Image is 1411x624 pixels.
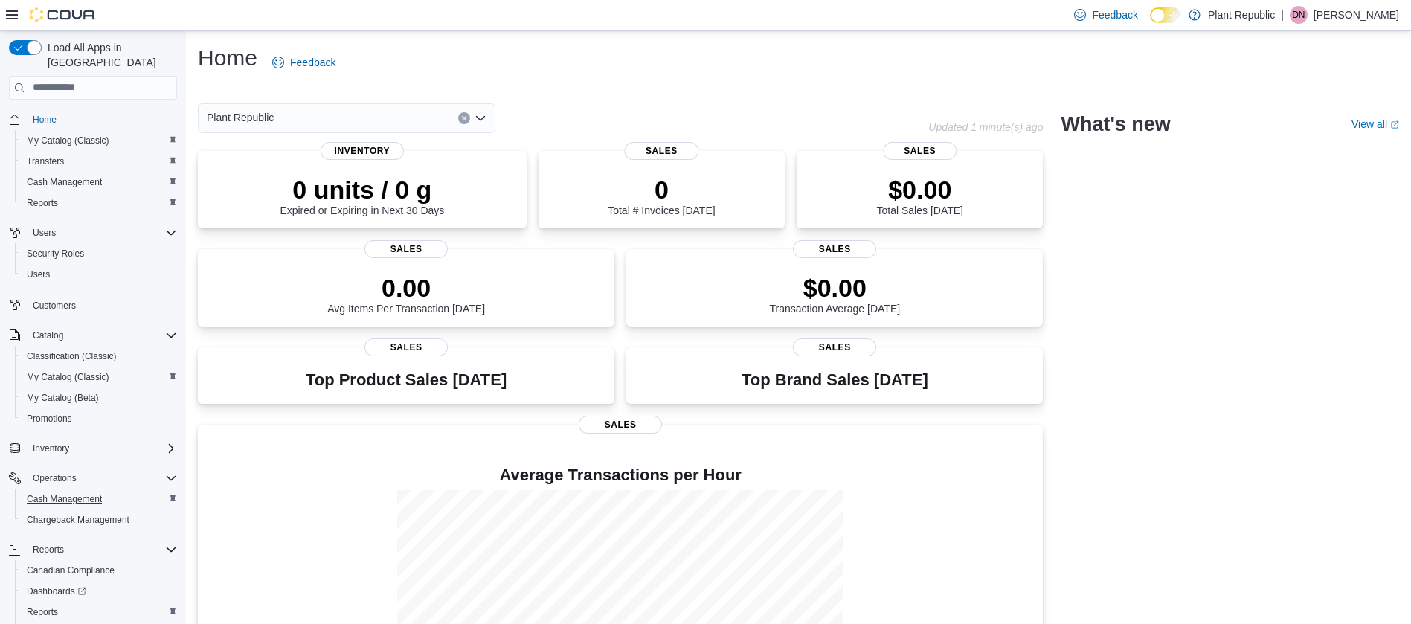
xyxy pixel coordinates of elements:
[15,581,183,602] a: Dashboards
[27,585,86,597] span: Dashboards
[625,142,698,160] span: Sales
[1290,6,1308,24] div: Delina Negassi
[27,541,177,559] span: Reports
[15,602,183,623] button: Reports
[21,511,135,529] a: Chargeback Management
[1351,118,1399,130] a: View allExternal link
[21,368,115,386] a: My Catalog (Classic)
[21,194,177,212] span: Reports
[27,135,109,147] span: My Catalog (Classic)
[27,606,58,618] span: Reports
[27,248,84,260] span: Security Roles
[27,327,177,344] span: Catalog
[42,40,177,70] span: Load All Apps in [GEOGRAPHIC_DATA]
[21,152,70,170] a: Transfers
[21,152,177,170] span: Transfers
[1314,6,1399,24] p: [PERSON_NAME]
[579,416,662,434] span: Sales
[21,562,177,579] span: Canadian Compliance
[15,172,183,193] button: Cash Management
[21,347,177,365] span: Classification (Classic)
[1092,7,1137,22] span: Feedback
[21,245,177,263] span: Security Roles
[21,266,56,283] a: Users
[21,603,177,621] span: Reports
[793,338,876,356] span: Sales
[1281,6,1284,24] p: |
[21,266,177,283] span: Users
[1150,23,1151,24] span: Dark Mode
[27,350,117,362] span: Classification (Classic)
[3,325,183,346] button: Catalog
[27,493,102,505] span: Cash Management
[27,224,62,242] button: Users
[21,347,123,365] a: Classification (Classic)
[793,240,876,258] span: Sales
[280,175,444,205] p: 0 units / 0 g
[21,389,105,407] a: My Catalog (Beta)
[15,387,183,408] button: My Catalog (Beta)
[1061,112,1170,136] h2: What's new
[15,560,183,581] button: Canadian Compliance
[3,539,183,560] button: Reports
[742,371,928,389] h3: Top Brand Sales [DATE]
[15,130,183,151] button: My Catalog (Classic)
[27,327,69,344] button: Catalog
[458,112,470,124] button: Clear input
[27,111,62,129] a: Home
[21,173,177,191] span: Cash Management
[327,273,485,303] p: 0.00
[21,132,177,149] span: My Catalog (Classic)
[27,297,82,315] a: Customers
[3,109,183,130] button: Home
[33,443,69,454] span: Inventory
[3,468,183,489] button: Operations
[21,562,120,579] a: Canadian Compliance
[266,48,341,77] a: Feedback
[3,438,183,459] button: Inventory
[21,368,177,386] span: My Catalog (Classic)
[321,142,404,160] span: Inventory
[15,408,183,429] button: Promotions
[15,367,183,387] button: My Catalog (Classic)
[27,469,83,487] button: Operations
[21,410,78,428] a: Promotions
[15,489,183,509] button: Cash Management
[15,346,183,367] button: Classification (Classic)
[198,43,257,73] h1: Home
[27,440,75,457] button: Inventory
[21,194,64,212] a: Reports
[327,273,485,315] div: Avg Items Per Transaction [DATE]
[27,176,102,188] span: Cash Management
[770,273,901,315] div: Transaction Average [DATE]
[27,110,177,129] span: Home
[27,514,129,526] span: Chargeback Management
[27,371,109,383] span: My Catalog (Classic)
[3,294,183,315] button: Customers
[364,338,448,356] span: Sales
[21,490,177,508] span: Cash Management
[1208,6,1275,24] p: Plant Republic
[21,410,177,428] span: Promotions
[3,222,183,243] button: Users
[280,175,444,216] div: Expired or Expiring in Next 30 Days
[33,544,64,556] span: Reports
[30,7,97,22] img: Cova
[21,582,92,600] a: Dashboards
[27,413,72,425] span: Promotions
[21,490,108,508] a: Cash Management
[27,155,64,167] span: Transfers
[27,469,177,487] span: Operations
[608,175,715,216] div: Total # Invoices [DATE]
[33,329,63,341] span: Catalog
[883,142,957,160] span: Sales
[33,114,57,126] span: Home
[364,240,448,258] span: Sales
[27,440,177,457] span: Inventory
[27,392,99,404] span: My Catalog (Beta)
[1292,6,1305,24] span: DN
[33,227,56,239] span: Users
[15,264,183,285] button: Users
[27,541,70,559] button: Reports
[475,112,486,124] button: Open list of options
